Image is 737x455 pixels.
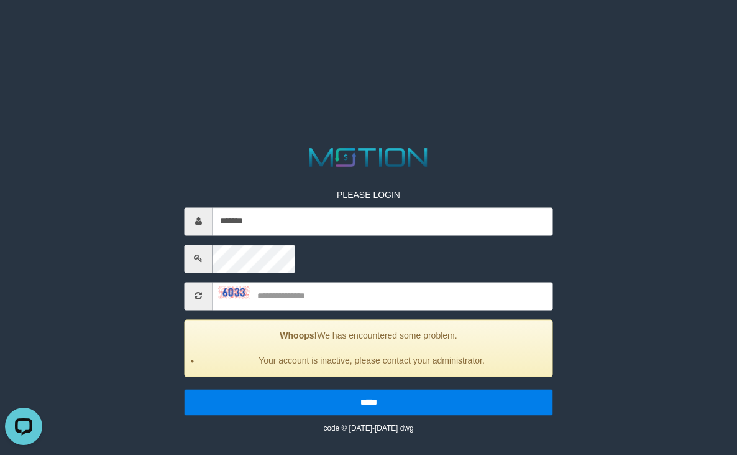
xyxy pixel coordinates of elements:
button: Open LiveChat chat widget [5,5,42,42]
img: captcha [219,286,250,299]
img: MOTION_logo.png [304,144,433,170]
small: code © [DATE]-[DATE] dwg [323,424,413,433]
div: We has encountered some problem. [185,319,553,377]
li: Your account is inactive, please contact your administrator. [201,354,543,367]
p: PLEASE LOGIN [185,189,553,201]
strong: Whoops! [280,331,317,340]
